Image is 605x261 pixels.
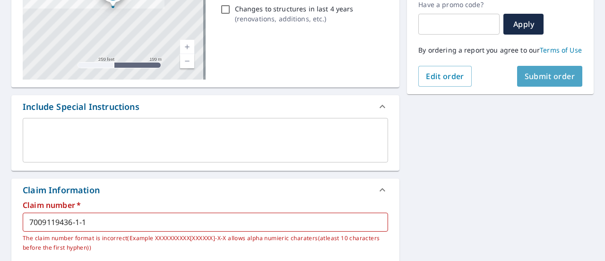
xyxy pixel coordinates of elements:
[11,95,399,118] div: Include Special Instructions
[426,71,464,81] span: Edit order
[180,54,194,68] a: Current Level 17, Zoom Out
[23,184,100,197] div: Claim Information
[503,14,544,35] button: Apply
[418,46,582,54] p: By ordering a report you agree to our
[180,40,194,54] a: Current Level 17, Zoom In
[517,66,583,87] button: Submit order
[540,45,582,54] a: Terms of Use
[23,201,388,209] label: Claim number
[11,179,399,201] div: Claim Information
[23,100,139,113] div: Include Special Instructions
[235,14,354,24] p: ( renovations, additions, etc. )
[23,234,381,252] p: The claim number format is incorrect(Example XXXXXXXXXX[XXXXXX]-X-X allows alpha numieric charate...
[235,4,354,14] p: Changes to structures in last 4 years
[525,71,575,81] span: Submit order
[418,66,472,87] button: Edit order
[418,0,500,9] label: Have a promo code?
[511,19,536,29] span: Apply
